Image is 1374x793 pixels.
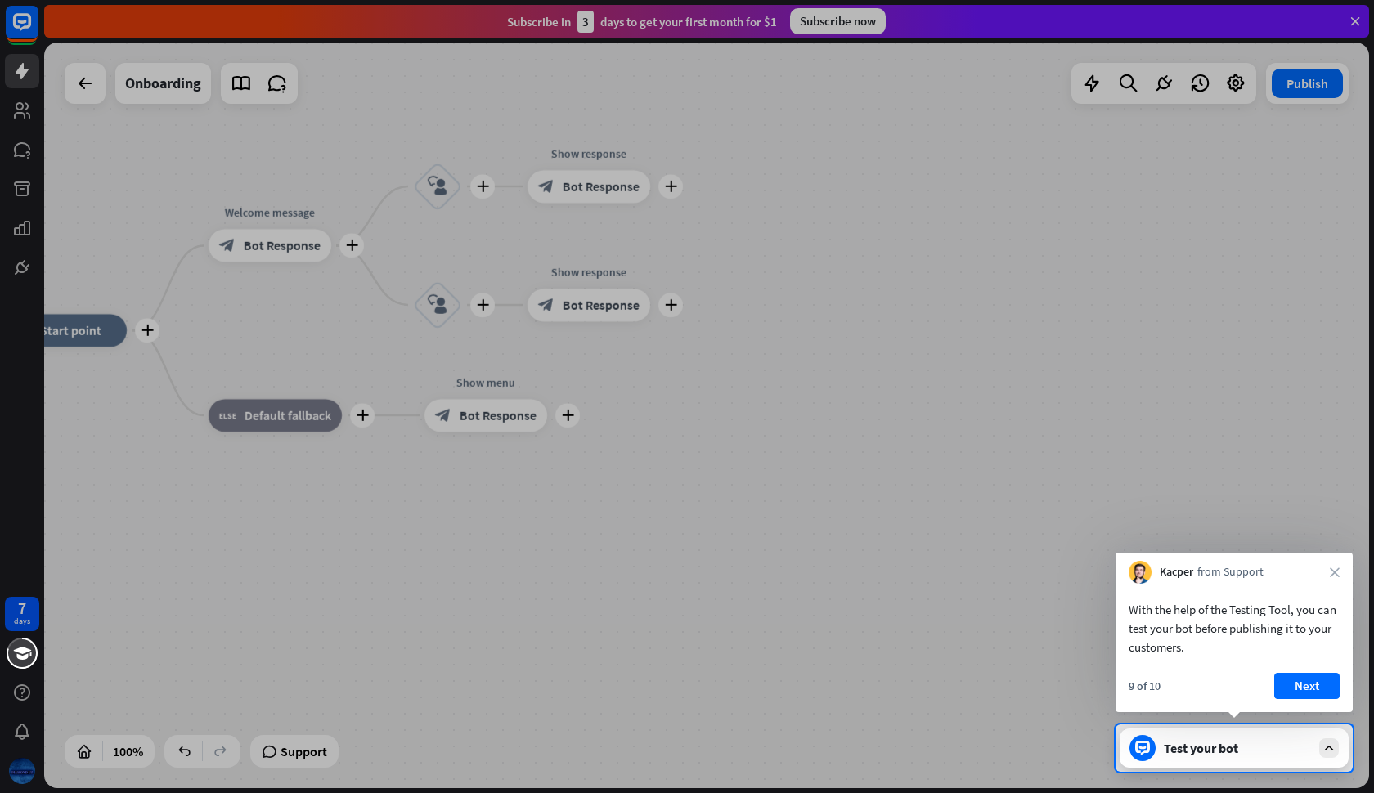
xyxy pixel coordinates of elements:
button: Next [1274,673,1340,699]
div: 9 of 10 [1129,679,1161,693]
div: Test your bot [1164,740,1311,756]
span: Kacper [1160,564,1193,580]
div: With the help of the Testing Tool, you can test your bot before publishing it to your customers. [1129,600,1340,656]
span: from Support [1197,564,1264,580]
button: Open LiveChat chat widget [13,7,62,56]
i: close [1330,567,1340,577]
